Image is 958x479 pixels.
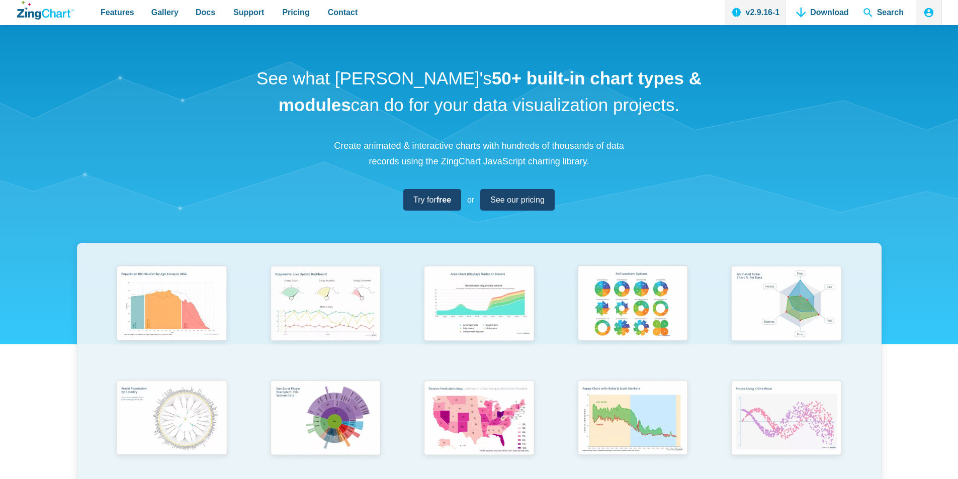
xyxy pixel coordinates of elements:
[253,65,706,118] h1: See what [PERSON_NAME]'s can do for your data visualization projects.
[95,261,249,375] a: Population Distribution by Age Group in 2052
[402,261,556,375] a: Area Chart (Displays Nodes on Hover)
[725,375,847,463] img: Points Along a Sine Wave
[437,196,451,204] strong: free
[17,1,74,20] a: ZingChart Logo. Click to return to the homepage
[328,138,630,169] p: Create animated & interactive charts with hundreds of thousands of data records using the ZingCha...
[264,261,387,348] img: Responsive Live Update Dashboard
[571,261,694,348] img: Pie Transform Options
[413,193,451,207] span: Try for
[101,6,134,19] span: Features
[248,261,402,375] a: Responsive Live Update Dashboard
[571,375,694,463] img: Range Chart with Rultes & Scale Markers
[264,375,387,463] img: Sun Burst Plugin Example ft. File System Data
[151,6,179,19] span: Gallery
[725,261,847,348] img: Animated Radar Chart ft. Pet Data
[110,375,233,463] img: World Population by Country
[417,375,540,463] img: Election Predictions Map
[233,6,264,19] span: Support
[490,193,545,207] span: See our pricing
[282,6,309,19] span: Pricing
[279,68,702,115] strong: 50+ built-in chart types & modules
[110,261,233,348] img: Population Distribution by Age Group in 2052
[480,189,555,211] a: See our pricing
[328,6,358,19] span: Contact
[403,189,461,211] a: Try forfree
[556,261,710,375] a: Pie Transform Options
[710,261,863,375] a: Animated Radar Chart ft. Pet Data
[417,261,540,348] img: Area Chart (Displays Nodes on Hover)
[467,193,474,207] span: or
[196,6,215,19] span: Docs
